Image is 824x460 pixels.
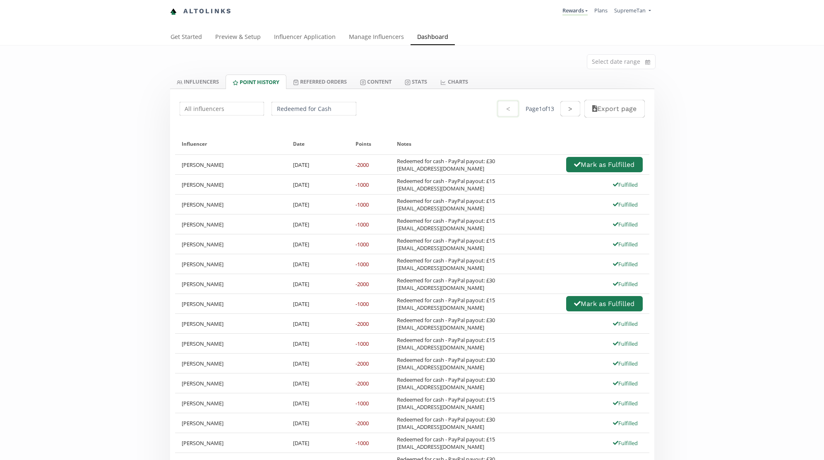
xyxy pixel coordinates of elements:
div: [PERSON_NAME] [175,254,287,274]
div: [DATE] [286,294,349,313]
a: Rewards [562,7,588,16]
div: Notes [397,133,643,154]
div: Redeemed for cash - PayPal payout: £15 [EMAIL_ADDRESS][DOMAIN_NAME] [397,177,495,192]
div: [PERSON_NAME] [175,314,287,333]
div: [DATE] [286,274,349,294]
div: [PERSON_NAME] [175,175,287,194]
div: Fulfilled [608,400,643,407]
div: [DATE] [286,214,349,234]
a: Altolinks [170,5,232,18]
a: CHARTS [434,75,474,89]
div: Redeemed for cash - PayPal payout: £15 [EMAIL_ADDRESS][DOMAIN_NAME] [397,217,495,232]
div: -2000 [356,320,369,328]
div: [PERSON_NAME] [175,214,287,234]
div: [DATE] [286,175,349,194]
div: Redeemed for cash - PayPal payout: £15 [EMAIL_ADDRESS][DOMAIN_NAME] [397,336,495,351]
div: [PERSON_NAME] [175,155,287,174]
div: [DATE] [286,413,349,433]
div: [PERSON_NAME] [175,195,287,214]
div: [DATE] [286,314,349,333]
button: Mark as Fulfilled [566,157,642,172]
div: -2000 [356,161,369,169]
div: Fulfilled [608,380,643,387]
div: Fulfilled [608,221,643,228]
svg: calendar [645,58,650,66]
div: [PERSON_NAME] [175,274,287,294]
input: All types [270,101,358,117]
div: Redeemed for cash - PayPal payout: £30 [EMAIL_ADDRESS][DOMAIN_NAME] [397,416,495,431]
a: Influencer Application [267,29,342,46]
div: [PERSON_NAME] [175,393,287,413]
div: -1000 [356,181,369,188]
a: Stats [398,75,434,89]
div: Fulfilled [608,320,643,328]
div: Redeemed for cash - PayPal payout: £30 [EMAIL_ADDRESS][DOMAIN_NAME] [397,356,495,371]
div: -1000 [356,400,369,407]
div: -2000 [356,280,369,288]
div: Fulfilled [608,360,643,367]
div: [DATE] [286,393,349,413]
div: Redeemed for cash - PayPal payout: £15 [EMAIL_ADDRESS][DOMAIN_NAME] [397,396,495,411]
div: -1000 [356,241,369,248]
div: [DATE] [286,234,349,254]
div: Redeemed for cash - PayPal payout: £15 [EMAIL_ADDRESS][DOMAIN_NAME] [397,237,495,252]
div: [DATE] [286,254,349,274]
div: -2000 [356,419,369,427]
a: Preview & Setup [209,29,267,46]
div: [PERSON_NAME] [175,373,287,393]
div: Fulfilled [608,439,643,447]
div: Redeemed for cash - PayPal payout: £30 [EMAIL_ADDRESS][DOMAIN_NAME] [397,376,495,391]
a: Manage Influencers [342,29,411,46]
button: Export page [584,100,644,118]
a: Referred Orders [286,75,353,89]
div: [DATE] [286,373,349,393]
a: Dashboard [411,29,455,46]
a: SupremeTan [614,7,651,16]
div: -2000 [356,360,369,367]
input: All influencers [178,101,266,117]
div: [PERSON_NAME] [175,294,287,313]
iframe: chat widget [8,8,35,33]
div: Redeemed for cash - PayPal payout: £15 [EMAIL_ADDRESS][DOMAIN_NAME] [397,197,495,212]
div: -1000 [356,300,369,308]
div: -1000 [356,260,369,268]
div: -1000 [356,340,369,347]
div: Fulfilled [608,181,643,188]
div: Influencer [182,133,280,154]
div: -1000 [356,201,369,208]
div: -1000 [356,439,369,447]
div: [PERSON_NAME] [175,354,287,373]
div: Fulfilled [608,419,643,427]
div: Redeemed for cash - PayPal payout: £30 [EMAIL_ADDRESS][DOMAIN_NAME] [397,277,495,291]
div: Redeemed for cash - PayPal payout: £15 [EMAIL_ADDRESS][DOMAIN_NAME] [397,257,495,272]
div: [DATE] [286,334,349,353]
div: Fulfilled [608,280,643,288]
a: Content [353,75,398,89]
div: Redeemed for cash - PayPal payout: £30 [EMAIL_ADDRESS][DOMAIN_NAME] [397,157,495,172]
div: Fulfilled [608,241,643,248]
button: Mark as Fulfilled [566,296,642,311]
div: [PERSON_NAME] [175,433,287,453]
div: [DATE] [286,195,349,214]
div: Fulfilled [608,260,643,268]
a: INFLUENCERS [170,75,226,89]
img: favicon-32x32.png [170,8,177,15]
div: [PERSON_NAME] [175,334,287,353]
div: Fulfilled [608,201,643,208]
button: > [560,101,580,116]
div: Redeemed for cash - PayPal payout: £30 [EMAIL_ADDRESS][DOMAIN_NAME] [397,316,495,331]
div: Page 1 of 13 [526,105,554,113]
div: [PERSON_NAME] [175,234,287,254]
a: Point HISTORY [226,75,286,89]
div: Fulfilled [608,340,643,347]
div: Date [293,133,342,154]
div: Points [356,133,384,154]
div: Redeemed for cash - PayPal payout: £15 [EMAIL_ADDRESS][DOMAIN_NAME] [397,436,495,450]
div: [DATE] [286,433,349,453]
a: Get Started [164,29,209,46]
a: Plans [594,7,608,14]
div: [PERSON_NAME] [175,413,287,433]
div: [DATE] [286,155,349,174]
span: SupremeTan [614,7,646,14]
div: -1000 [356,221,369,228]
